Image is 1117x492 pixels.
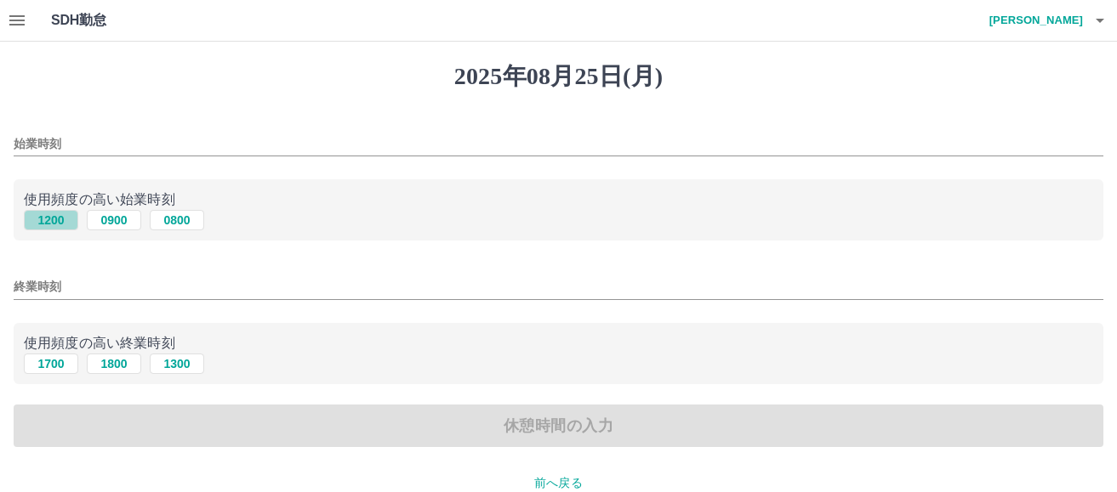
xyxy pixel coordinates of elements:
[24,210,78,230] button: 1200
[24,353,78,374] button: 1700
[150,353,204,374] button: 1300
[150,210,204,230] button: 0800
[87,353,141,374] button: 1800
[24,333,1093,353] p: 使用頻度の高い終業時刻
[24,189,1093,210] p: 使用頻度の高い始業時刻
[14,62,1103,91] h1: 2025年08月25日(月)
[14,474,1103,492] p: 前へ戻る
[87,210,141,230] button: 0900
